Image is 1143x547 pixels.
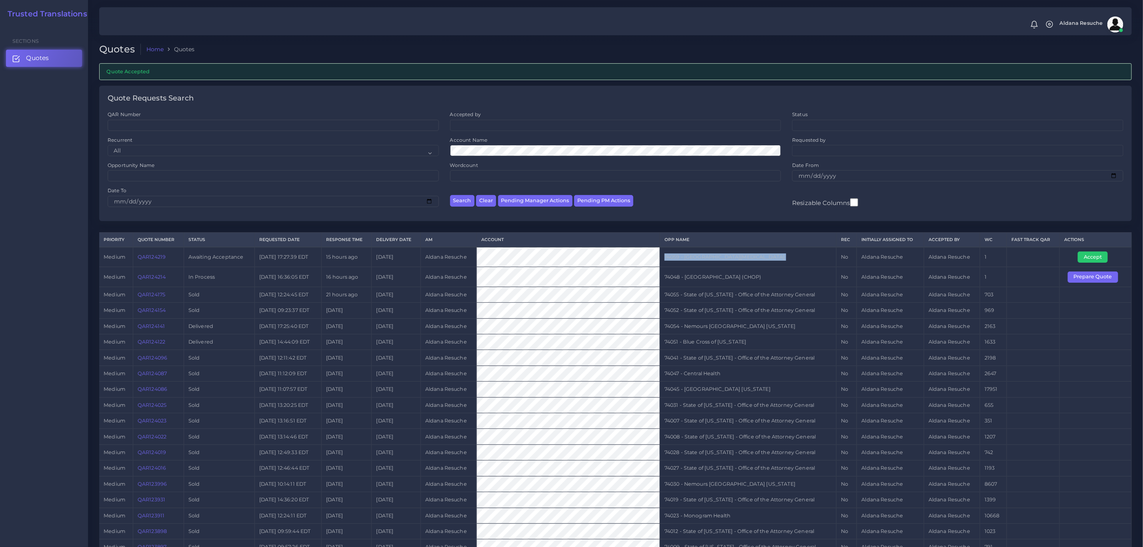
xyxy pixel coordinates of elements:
[924,397,980,413] td: Aldana Resuche
[104,497,125,503] span: medium
[108,162,154,169] label: Opportunity Name
[372,492,420,508] td: [DATE]
[184,247,254,267] td: Awaiting Acceptance
[372,508,420,523] td: [DATE]
[372,429,420,444] td: [DATE]
[660,334,837,350] td: 74051 - Blue Cross of [US_STATE]
[857,444,924,460] td: Aldana Resuche
[104,449,125,455] span: medium
[372,318,420,334] td: [DATE]
[138,449,166,455] a: QAR124019
[104,307,125,313] span: medium
[837,366,857,381] td: No
[26,54,49,62] span: Quotes
[184,334,254,350] td: Delivered
[450,195,474,207] button: Search
[837,444,857,460] td: No
[792,162,819,169] label: Date From
[660,476,837,492] td: 74030 - Nemours [GEOGRAPHIC_DATA] [US_STATE]
[837,287,857,302] td: No
[476,232,660,247] th: Account
[980,492,1007,508] td: 1399
[184,444,254,460] td: Sold
[857,397,924,413] td: Aldana Resuche
[104,465,125,471] span: medium
[138,481,167,487] a: QAR123996
[857,267,924,287] td: Aldana Resuche
[980,429,1007,444] td: 1207
[857,318,924,334] td: Aldana Resuche
[420,397,476,413] td: Aldana Resuche
[104,370,125,376] span: medium
[321,334,372,350] td: [DATE]
[104,434,125,440] span: medium
[420,350,476,366] td: Aldana Resuche
[924,461,980,476] td: Aldana Resuche
[420,382,476,397] td: Aldana Resuche
[857,382,924,397] td: Aldana Resuche
[980,366,1007,381] td: 2647
[321,476,372,492] td: [DATE]
[420,318,476,334] td: Aldana Resuche
[254,461,321,476] td: [DATE] 12:46:44 EDT
[980,334,1007,350] td: 1633
[254,267,321,287] td: [DATE] 16:36:05 EDT
[924,492,980,508] td: Aldana Resuche
[857,350,924,366] td: Aldana Resuche
[857,334,924,350] td: Aldana Resuche
[420,366,476,381] td: Aldana Resuche
[924,287,980,302] td: Aldana Resuche
[980,508,1007,523] td: 10668
[980,476,1007,492] td: 8607
[980,303,1007,318] td: 969
[372,287,420,302] td: [DATE]
[857,492,924,508] td: Aldana Resuche
[138,370,167,376] a: QAR124087
[372,397,420,413] td: [DATE]
[857,461,924,476] td: Aldana Resuche
[924,413,980,429] td: Aldana Resuche
[184,523,254,539] td: Sold
[857,232,924,247] th: Initially Assigned to
[321,382,372,397] td: [DATE]
[104,339,125,345] span: medium
[138,274,166,280] a: QAR124214
[372,232,420,247] th: Delivery Date
[254,247,321,267] td: [DATE] 17:27:39 EDT
[372,247,420,267] td: [DATE]
[450,111,481,118] label: Accepted by
[99,63,1132,80] div: Quote Accepted
[857,247,924,267] td: Aldana Resuche
[184,350,254,366] td: Sold
[1107,16,1123,32] img: avatar
[321,232,372,247] th: Response Time
[138,307,166,313] a: QAR124154
[660,287,837,302] td: 74055 - State of [US_STATE] - Office of the Attorney General
[184,382,254,397] td: Sold
[184,508,254,523] td: Sold
[924,334,980,350] td: Aldana Resuche
[837,267,857,287] td: No
[1007,232,1060,247] th: Fast Track QAR
[924,508,980,523] td: Aldana Resuche
[1068,271,1118,283] button: Prepare Quote
[321,429,372,444] td: [DATE]
[321,413,372,429] td: [DATE]
[184,303,254,318] td: Sold
[792,137,826,143] label: Requested by
[660,444,837,460] td: 74028 - State of [US_STATE] - Office of the Attorney General
[104,323,125,329] span: medium
[660,267,837,287] td: 74048 - [GEOGRAPHIC_DATA] (CHOP)
[321,267,372,287] td: 16 hours ago
[660,350,837,366] td: 74041 - State of [US_STATE] - Office of the Attorney General
[321,350,372,366] td: [DATE]
[420,461,476,476] td: Aldana Resuche
[372,267,420,287] td: [DATE]
[420,232,476,247] th: AM
[980,318,1007,334] td: 2163
[184,413,254,429] td: Sold
[104,481,125,487] span: medium
[138,434,166,440] a: QAR124022
[104,254,125,260] span: medium
[924,232,980,247] th: Accepted by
